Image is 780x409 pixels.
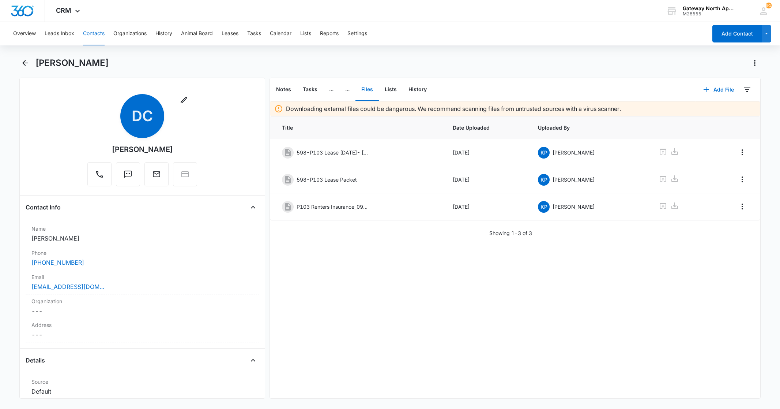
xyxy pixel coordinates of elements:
span: Uploaded By [538,124,641,131]
p: 598-P103 Lease [DATE]- [DATE] [297,149,370,156]
button: Add Contact [712,25,762,42]
button: History [155,22,172,45]
td: [DATE] [444,139,529,166]
span: Date Uploaded [453,124,520,131]
button: Settings [347,22,367,45]
p: Downloading external files could be dangerous. We recommend scanning files from untrusted sources... [286,104,621,113]
label: Email [31,273,253,281]
div: [PERSON_NAME] [112,144,173,155]
span: KP [538,174,550,186]
button: Overflow Menu [736,174,748,185]
div: Phone[PHONE_NUMBER] [26,246,259,270]
button: Files [355,78,379,101]
a: [PHONE_NUMBER] [31,258,84,267]
h4: Contact Info [26,203,61,212]
span: 91 [766,3,772,8]
p: Showing 1-3 of 3 [489,229,532,237]
button: Close [247,354,259,366]
label: Name [31,225,253,233]
div: account name [683,5,736,11]
button: ... [339,78,355,101]
p: [PERSON_NAME] [553,149,595,156]
span: Title [282,124,435,131]
button: Animal Board [181,22,213,45]
button: Back [19,57,31,69]
p: P103 Renters Insurance_09052025170420.pdf [297,203,370,211]
p: [PERSON_NAME] [553,203,595,211]
button: Overflow Menu [736,201,748,212]
button: ... [323,78,339,101]
div: notifications count [766,3,772,8]
button: Filters [741,84,753,96]
button: Actions [749,57,761,69]
a: Text [116,174,140,180]
div: SourceDefault [26,375,259,399]
dd: --- [31,306,253,315]
label: Address [31,321,253,329]
span: DC [120,94,164,138]
div: Address--- [26,318,259,342]
button: Text [116,162,140,186]
p: 598-P103 Lease Packet [297,176,357,183]
button: Organizations [113,22,147,45]
label: Phone [31,249,253,257]
button: Call [87,162,112,186]
label: Organization [31,297,253,305]
div: account id [683,11,736,16]
span: KP [538,147,550,159]
button: Tasks [247,22,261,45]
div: Organization--- [26,294,259,318]
button: Leases [222,22,238,45]
div: Name[PERSON_NAME] [26,222,259,246]
button: Contacts [83,22,105,45]
button: Leads Inbox [45,22,74,45]
td: [DATE] [444,166,529,193]
button: Overview [13,22,36,45]
dd: --- [31,330,253,339]
span: CRM [56,7,71,14]
button: Tasks [297,78,323,101]
label: Source [31,378,253,386]
button: History [403,78,433,101]
dd: Default [31,387,253,396]
button: Add File [696,81,741,98]
td: [DATE] [444,193,529,220]
a: [EMAIL_ADDRESS][DOMAIN_NAME] [31,282,105,291]
button: Email [144,162,169,186]
button: Calendar [270,22,291,45]
button: Notes [270,78,297,101]
button: Lists [379,78,403,101]
span: KP [538,201,550,213]
button: Close [247,201,259,213]
button: Lists [300,22,311,45]
div: Email[EMAIL_ADDRESS][DOMAIN_NAME] [26,270,259,294]
a: Call [87,174,112,180]
button: Reports [320,22,339,45]
button: Overflow Menu [736,146,748,158]
p: [PERSON_NAME] [553,176,595,183]
dd: [PERSON_NAME] [31,234,253,243]
a: Email [144,174,169,180]
h1: [PERSON_NAME] [35,57,109,68]
h4: Details [26,356,45,365]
